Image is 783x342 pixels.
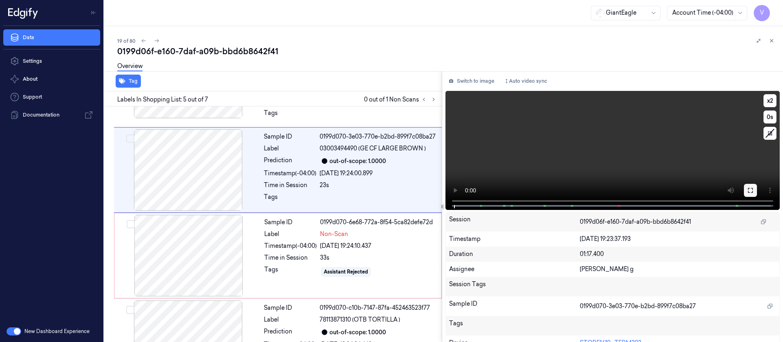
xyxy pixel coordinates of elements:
div: Sample ID [264,218,317,227]
button: Auto video sync [501,75,551,88]
button: Select row [126,135,134,143]
button: Tag [116,75,141,88]
div: 0199d070-6e68-772a-8f54-5ca82defe72d [320,218,436,227]
div: Session Tags [449,280,580,293]
div: 23s [320,181,437,190]
div: out-of-scope: 1.0000 [329,157,386,165]
a: Settings [3,53,100,69]
div: Assistant Rejected [324,268,368,276]
button: Select row [126,306,134,314]
div: Sample ID [264,132,316,141]
div: Label [264,230,317,238]
div: Tags [264,109,316,122]
div: Label [264,316,316,324]
span: 19 of 80 [117,38,136,44]
div: Timestamp (-04:00) [264,242,317,250]
div: 33s [320,254,436,262]
a: Data [3,29,100,46]
div: Duration [449,250,580,258]
div: Timestamp (-04:00) [264,169,316,178]
button: About [3,71,100,87]
span: 0199d06f-e160-7daf-a09b-bbd6b8642f41 [580,218,691,226]
div: [DATE] 19:24:00.899 [320,169,437,178]
div: Session [449,215,580,228]
button: V [754,5,770,21]
div: out-of-scope: 1.0000 [329,328,386,337]
div: Prediction [264,327,316,337]
span: 03003494490 (GE CF LARGE BROWN ) [320,144,426,153]
div: Prediction [264,156,316,166]
span: Labels In Shopping List: 5 out of 7 [117,95,208,104]
div: Label [264,144,316,153]
span: 78113871310 (OTB TORTILLA ) [320,316,400,324]
div: 01:17.400 [580,250,776,258]
button: x2 [763,94,776,107]
div: [PERSON_NAME] g [580,265,776,274]
a: Documentation [3,107,100,123]
div: Tags [264,193,316,206]
div: Time in Session [264,181,316,190]
span: Non-Scan [320,230,348,238]
button: Select row [127,220,135,228]
div: Tags [264,265,317,278]
div: 0199d070-3e03-770e-b2bd-899f7c08ba27 [320,132,437,141]
div: Timestamp [449,235,580,243]
button: Switch to image [445,75,498,88]
div: Tags [449,319,580,332]
div: Time in Session [264,254,317,262]
button: 0s [763,110,776,124]
div: Sample ID [449,300,580,313]
div: 0199d06f-e160-7daf-a09b-bbd6b8642f41 [117,46,776,57]
a: Overview [117,62,143,71]
span: 0 out of 1 Non Scans [364,95,439,104]
div: [DATE] 19:23:37.193 [580,235,776,243]
span: 0199d070-3e03-770e-b2bd-899f7c08ba27 [580,302,696,311]
a: Support [3,89,100,105]
div: 0199d070-c10b-7147-87fa-452463523f77 [320,304,437,312]
button: Toggle Navigation [87,6,100,19]
div: [DATE] 19:24:10.437 [320,242,436,250]
div: Sample ID [264,304,316,312]
div: Assignee [449,265,580,274]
